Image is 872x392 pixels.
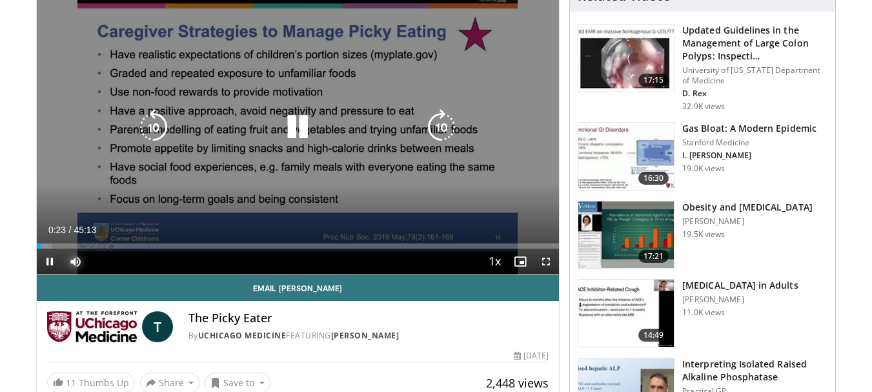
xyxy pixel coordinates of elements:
[682,163,725,174] p: 19.0K views
[578,25,674,92] img: dfcfcb0d-b871-4e1a-9f0c-9f64970f7dd8.150x105_q85_crop-smart_upscale.jpg
[507,249,533,274] button: Enable picture-in-picture mode
[533,249,559,274] button: Fullscreen
[47,311,137,342] img: UChicago Medicine
[514,350,549,362] div: [DATE]
[37,243,560,249] div: Progress Bar
[578,123,674,190] img: 480ec31d-e3c1-475b-8289-0a0659db689a.150x105_q85_crop-smart_upscale.jpg
[682,307,725,318] p: 11.0K views
[682,294,798,305] p: [PERSON_NAME]
[578,201,674,269] img: 0df8ca06-75ef-4873-806f-abcb553c84b6.150x105_q85_crop-smart_upscale.jpg
[682,229,725,240] p: 19.5K views
[37,249,63,274] button: Pause
[486,375,549,391] span: 2,448 views
[682,358,827,384] h3: Interpreting Isolated Raised Alkaline Phosphatase
[578,122,827,191] a: 16:30 Gas Bloat: A Modern Epidemic Stanford Medicine I. [PERSON_NAME] 19.0K views
[682,150,816,161] p: I. [PERSON_NAME]
[578,279,827,347] a: 14:49 [MEDICAL_DATA] in Adults [PERSON_NAME] 11.0K views
[74,225,96,235] span: 45:13
[188,311,549,325] h4: The Picky Eater
[142,311,173,342] a: T
[331,330,400,341] a: [PERSON_NAME]
[638,250,669,263] span: 17:21
[66,377,76,389] span: 11
[682,88,827,99] p: D. Rex
[188,330,549,342] div: By FEATURING
[578,280,674,347] img: 11950cd4-d248-4755-8b98-ec337be04c84.150x105_q85_crop-smart_upscale.jpg
[638,172,669,185] span: 16:30
[682,279,798,292] h3: [MEDICAL_DATA] in Adults
[48,225,66,235] span: 0:23
[482,249,507,274] button: Playback Rate
[578,201,827,269] a: 17:21 Obesity and [MEDICAL_DATA] [PERSON_NAME] 19.5K views
[37,275,560,301] a: Email [PERSON_NAME]
[682,24,827,63] h3: Updated Guidelines in the Management of Large Colon Polyps: Inspecti…
[682,122,816,135] h3: Gas Bloat: A Modern Epidemic
[638,329,669,342] span: 14:49
[682,216,813,227] p: [PERSON_NAME]
[63,249,88,274] button: Mute
[682,201,813,214] h3: Obesity and [MEDICAL_DATA]
[682,101,725,112] p: 32.9K views
[682,65,827,86] p: University of [US_STATE] Department of Medicine
[638,74,669,87] span: 17:15
[69,225,72,235] span: /
[578,24,827,112] a: 17:15 Updated Guidelines in the Management of Large Colon Polyps: Inspecti… University of [US_STA...
[198,330,287,341] a: UChicago Medicine
[682,138,816,148] p: Stanford Medicine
